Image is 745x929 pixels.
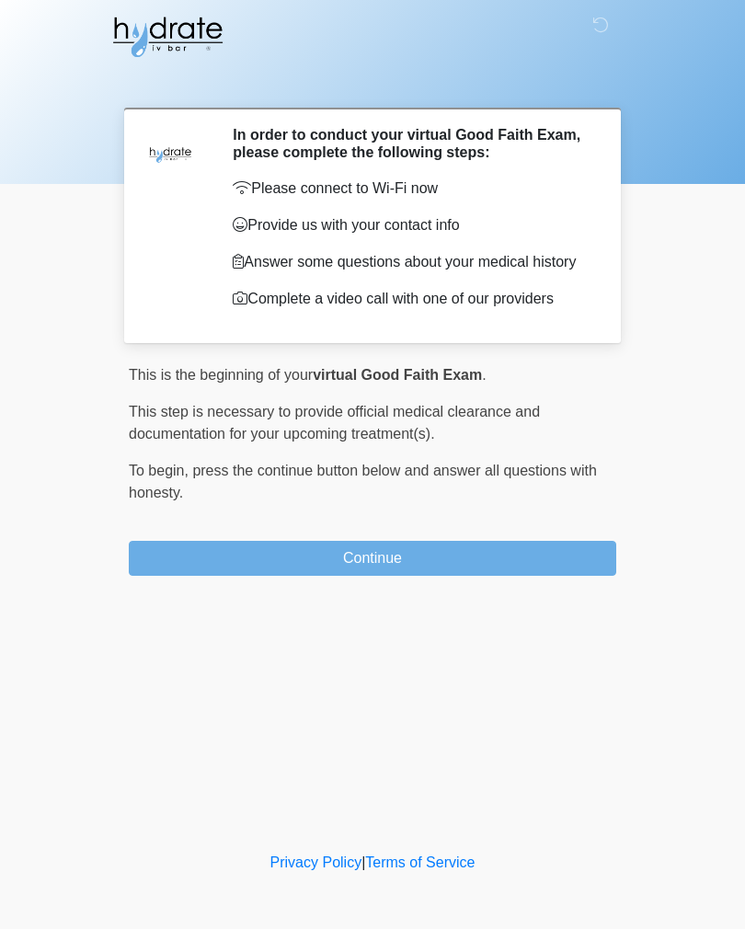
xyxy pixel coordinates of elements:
[233,214,589,236] p: Provide us with your contact info
[129,541,616,576] button: Continue
[129,404,540,442] span: This step is necessary to provide official medical clearance and documentation for your upcoming ...
[233,178,589,200] p: Please connect to Wi-Fi now
[313,367,482,383] strong: virtual Good Faith Exam
[129,463,192,478] span: To begin,
[233,288,589,310] p: Complete a video call with one of our providers
[233,251,589,273] p: Answer some questions about your medical history
[129,463,597,500] span: press the continue button below and answer all questions with honesty.
[365,854,475,870] a: Terms of Service
[482,367,486,383] span: .
[110,14,224,60] img: Hydrate IV Bar - Fort Collins Logo
[361,854,365,870] a: |
[233,126,589,161] h2: In order to conduct your virtual Good Faith Exam, please complete the following steps:
[129,367,313,383] span: This is the beginning of your
[143,126,198,181] img: Agent Avatar
[270,854,362,870] a: Privacy Policy
[115,66,630,100] h1: ‎ ‎ ‎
